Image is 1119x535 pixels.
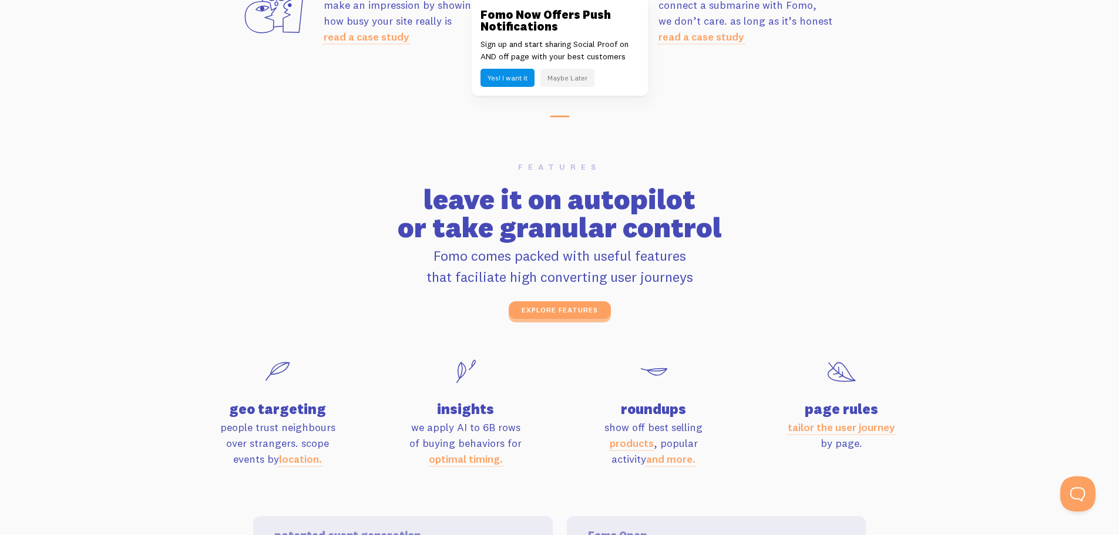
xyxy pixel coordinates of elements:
[567,402,741,416] h4: roundups
[379,402,553,416] h4: insights
[480,9,639,32] h3: Fomo Now Offers Push Notifications
[232,185,888,241] h2: leave it on autopilot or take granular control
[755,419,929,451] p: by page.
[755,402,929,416] h4: page rules
[1060,476,1096,512] iframe: Help Scout Beacon - Open
[429,452,503,466] a: optimal timing.
[480,69,535,87] button: Yes! I want it
[480,38,639,63] p: Sign up and start sharing Social Proof on AND off page with your best customers
[540,69,594,87] button: Maybe Later
[232,245,888,287] p: Fomo comes packed with useful features that faciliate high converting user journeys
[610,436,654,450] a: products
[279,452,322,466] a: location.
[379,419,553,467] p: we apply AI to 6B rows of buying behaviors for
[788,420,895,434] a: tailor the user journey
[658,30,744,43] a: read a case study
[646,452,695,466] a: and more.
[324,30,409,43] a: read a case study
[191,419,365,467] p: people trust neighbours over strangers. scope events by
[509,301,611,319] a: explore features
[567,419,741,467] p: show off best selling , popular activity
[191,402,365,416] h4: geo targeting
[232,163,888,171] h6: features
